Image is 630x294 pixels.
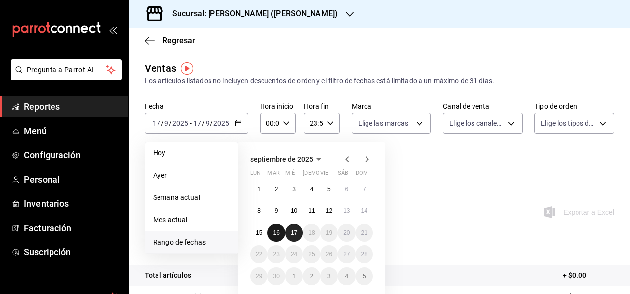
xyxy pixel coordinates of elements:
button: 8 de septiembre de 2025 [250,202,267,220]
span: / [202,119,205,127]
button: 9 de septiembre de 2025 [267,202,285,220]
button: 27 de septiembre de 2025 [338,245,355,263]
abbr: 30 de septiembre de 2025 [273,273,279,280]
button: 4 de septiembre de 2025 [303,180,320,198]
button: 12 de septiembre de 2025 [320,202,338,220]
abbr: viernes [320,170,328,180]
button: 14 de septiembre de 2025 [356,202,373,220]
button: 18 de septiembre de 2025 [303,224,320,242]
abbr: 1 de septiembre de 2025 [257,186,261,193]
abbr: 14 de septiembre de 2025 [361,207,367,214]
span: Configuración [24,148,120,162]
button: 7 de septiembre de 2025 [356,180,373,198]
button: 25 de septiembre de 2025 [303,245,320,263]
a: Pregunta a Parrot AI [7,72,122,82]
abbr: sábado [338,170,348,180]
abbr: jueves [303,170,361,180]
abbr: 4 de septiembre de 2025 [310,186,314,193]
span: Suscripción [24,245,120,259]
span: Hoy [153,148,230,158]
button: 21 de septiembre de 2025 [356,224,373,242]
label: Hora inicio [260,103,296,110]
abbr: domingo [356,170,368,180]
abbr: 5 de septiembre de 2025 [327,186,331,193]
span: Semana actual [153,193,230,203]
span: / [161,119,164,127]
button: Regresar [145,36,195,45]
abbr: 27 de septiembre de 2025 [343,251,350,258]
button: 26 de septiembre de 2025 [320,245,338,263]
button: 5 de octubre de 2025 [356,267,373,285]
span: Ayer [153,170,230,181]
abbr: 2 de octubre de 2025 [310,273,314,280]
div: Ventas [145,61,176,76]
button: 1 de octubre de 2025 [285,267,303,285]
abbr: 17 de septiembre de 2025 [291,229,297,236]
abbr: 22 de septiembre de 2025 [256,251,262,258]
button: 30 de septiembre de 2025 [267,267,285,285]
abbr: 28 de septiembre de 2025 [361,251,367,258]
abbr: 19 de septiembre de 2025 [326,229,332,236]
abbr: miércoles [285,170,295,180]
abbr: 15 de septiembre de 2025 [256,229,262,236]
abbr: 11 de septiembre de 2025 [308,207,315,214]
abbr: 16 de septiembre de 2025 [273,229,279,236]
div: Los artículos listados no incluyen descuentos de orden y el filtro de fechas está limitado a un m... [145,76,614,86]
abbr: 25 de septiembre de 2025 [308,251,315,258]
abbr: 12 de septiembre de 2025 [326,207,332,214]
button: 29 de septiembre de 2025 [250,267,267,285]
p: + $0.00 [563,270,614,281]
span: Elige las marcas [358,118,409,128]
abbr: 1 de octubre de 2025 [292,273,296,280]
abbr: 9 de septiembre de 2025 [275,207,278,214]
abbr: 8 de septiembre de 2025 [257,207,261,214]
button: 23 de septiembre de 2025 [267,245,285,263]
abbr: 2 de septiembre de 2025 [275,186,278,193]
button: 19 de septiembre de 2025 [320,224,338,242]
label: Marca [352,103,431,110]
button: septiembre de 2025 [250,153,325,165]
abbr: 10 de septiembre de 2025 [291,207,297,214]
button: open_drawer_menu [109,26,117,34]
span: Facturación [24,221,120,235]
span: septiembre de 2025 [250,155,313,163]
input: ---- [213,119,230,127]
button: 17 de septiembre de 2025 [285,224,303,242]
span: Elige los canales de venta [449,118,504,128]
img: Tooltip marker [181,62,193,75]
abbr: 24 de septiembre de 2025 [291,251,297,258]
abbr: 5 de octubre de 2025 [363,273,366,280]
label: Tipo de orden [534,103,614,110]
abbr: 26 de septiembre de 2025 [326,251,332,258]
abbr: 18 de septiembre de 2025 [308,229,315,236]
button: 11 de septiembre de 2025 [303,202,320,220]
button: 22 de septiembre de 2025 [250,245,267,263]
abbr: 6 de septiembre de 2025 [345,186,348,193]
button: 20 de septiembre de 2025 [338,224,355,242]
button: 4 de octubre de 2025 [338,267,355,285]
input: -- [164,119,169,127]
label: Hora fin [304,103,339,110]
abbr: martes [267,170,279,180]
button: 5 de septiembre de 2025 [320,180,338,198]
button: 3 de septiembre de 2025 [285,180,303,198]
abbr: lunes [250,170,261,180]
label: Canal de venta [443,103,523,110]
abbr: 3 de octubre de 2025 [327,273,331,280]
span: - [190,119,192,127]
p: Total artículos [145,270,191,281]
button: 6 de septiembre de 2025 [338,180,355,198]
button: 3 de octubre de 2025 [320,267,338,285]
button: 13 de septiembre de 2025 [338,202,355,220]
abbr: 20 de septiembre de 2025 [343,229,350,236]
span: Menú [24,124,120,138]
span: / [169,119,172,127]
button: 24 de septiembre de 2025 [285,245,303,263]
span: Inventarios [24,197,120,210]
label: Fecha [145,103,248,110]
button: 2 de octubre de 2025 [303,267,320,285]
input: -- [205,119,210,127]
h3: Sucursal: [PERSON_NAME] ([PERSON_NAME]) [164,8,338,20]
button: 16 de septiembre de 2025 [267,224,285,242]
